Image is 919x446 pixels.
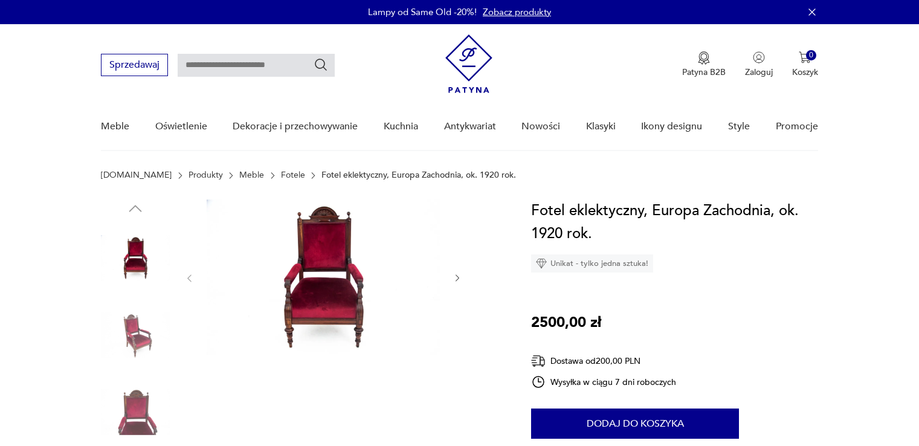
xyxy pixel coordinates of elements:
button: Zaloguj [745,51,773,78]
a: Ikony designu [641,103,702,150]
div: Dostawa od 200,00 PLN [531,354,676,369]
div: 0 [806,50,816,60]
a: Meble [239,170,264,180]
img: Zdjęcie produktu Fotel eklektyczny, Europa Zachodnia, ok. 1920 rok. [101,301,170,370]
img: Ikonka użytkownika [753,51,765,63]
a: Nowości [521,103,560,150]
img: Zdjęcie produktu Fotel eklektyczny, Europa Zachodnia, ok. 1920 rok. [101,224,170,292]
img: Zdjęcie produktu Fotel eklektyczny, Europa Zachodnia, ok. 1920 rok. [207,199,440,355]
a: Meble [101,103,129,150]
h1: Fotel eklektyczny, Europa Zachodnia, ok. 1920 rok. [531,199,818,245]
p: Patyna B2B [682,66,726,78]
a: Oświetlenie [155,103,207,150]
a: Klasyki [586,103,616,150]
a: Zobacz produkty [483,6,551,18]
a: Antykwariat [444,103,496,150]
a: Fotele [281,170,305,180]
img: Patyna - sklep z meblami i dekoracjami vintage [445,34,492,93]
button: Dodaj do koszyka [531,409,739,439]
a: Produkty [189,170,223,180]
p: 2500,00 zł [531,311,601,334]
p: Zaloguj [745,66,773,78]
img: Ikona dostawy [531,354,546,369]
button: 0Koszyk [792,51,818,78]
a: Dekoracje i przechowywanie [233,103,358,150]
a: Ikona medaluPatyna B2B [682,51,726,78]
div: Wysyłka w ciągu 7 dni roboczych [531,375,676,389]
a: Promocje [776,103,818,150]
a: [DOMAIN_NAME] [101,170,172,180]
p: Fotel eklektyczny, Europa Zachodnia, ok. 1920 rok. [321,170,516,180]
button: Sprzedawaj [101,54,168,76]
img: Ikona koszyka [799,51,811,63]
p: Lampy od Same Old -20%! [368,6,477,18]
p: Koszyk [792,66,818,78]
div: Unikat - tylko jedna sztuka! [531,254,653,273]
button: Patyna B2B [682,51,726,78]
img: Ikona medalu [698,51,710,65]
img: Ikona diamentu [536,258,547,269]
a: Sprzedawaj [101,62,168,70]
button: Szukaj [314,57,328,72]
a: Kuchnia [384,103,418,150]
a: Style [728,103,750,150]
